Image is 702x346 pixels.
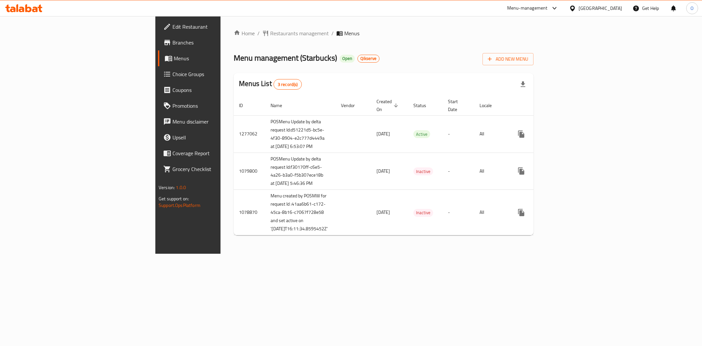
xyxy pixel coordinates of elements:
span: 3 record(s) [274,81,302,88]
span: Created On [377,98,400,113]
span: Upsell [172,133,267,141]
span: ID [239,101,251,109]
a: Edit Restaurant [158,19,273,35]
a: Menus [158,50,273,66]
span: Coverage Report [172,149,267,157]
button: Change Status [529,163,545,179]
div: Total records count [273,79,302,90]
span: 1.0.0 [176,183,186,192]
span: Promotions [172,102,267,110]
button: Change Status [529,205,545,220]
span: Branches [172,39,267,46]
button: more [513,163,529,179]
div: Export file [515,76,531,92]
td: All [474,190,508,235]
td: Menu created by POSMW for request Id :41aa6b61-c172-45ca-8b16-c7067f728e58 and set active on '[DA... [265,190,336,235]
span: [DATE] [377,130,390,138]
span: Inactive [413,209,433,216]
li: / [331,29,334,37]
td: POSMenu Update by delta request Id:f30170ff-c6e5-4a26-b3a0-f5b307ece18b at [DATE] 5:46:36 PM [265,153,336,190]
td: - [443,190,474,235]
span: Start Date [448,98,466,113]
span: Add New Menu [488,55,528,63]
a: Restaurants management [262,29,329,37]
span: [DATE] [377,208,390,216]
span: Menus [174,54,267,62]
span: Open [340,56,355,61]
span: Version: [159,183,175,192]
a: Coupons [158,82,273,98]
a: Coverage Report [158,145,273,161]
td: - [443,153,474,190]
span: Locale [480,101,500,109]
a: Menu disclaimer [158,114,273,130]
span: Active [413,130,430,138]
nav: breadcrumb [234,29,533,37]
span: Get support on: [159,194,189,203]
a: Upsell [158,130,273,145]
a: Choice Groups [158,66,273,82]
div: [GEOGRAPHIC_DATA] [579,5,622,12]
span: Choice Groups [172,70,267,78]
div: Inactive [413,167,433,175]
button: Add New Menu [482,53,533,65]
a: Grocery Checklist [158,161,273,177]
span: Qikserve [358,56,379,61]
td: POSMenu Update by delta request Id:d51221d5-bc5e-4f30-8904-e2c777d4449a at [DATE] 6:53:07 PM [265,115,336,153]
span: Coupons [172,86,267,94]
span: Vendor [341,101,363,109]
td: All [474,115,508,153]
div: Inactive [413,209,433,217]
span: Status [413,101,435,109]
span: Edit Restaurant [172,23,267,31]
button: Change Status [529,126,545,142]
button: more [513,205,529,220]
span: Name [271,101,291,109]
td: All [474,153,508,190]
span: Inactive [413,168,433,175]
span: [DATE] [377,167,390,175]
span: O [690,5,693,12]
th: Actions [508,96,582,116]
span: Menus [344,29,359,37]
a: Branches [158,35,273,50]
span: Restaurants management [270,29,329,37]
table: enhanced table [234,96,582,236]
button: more [513,126,529,142]
div: Open [340,55,355,63]
a: Support.OpsPlatform [159,201,200,210]
span: Menu disclaimer [172,118,267,126]
h2: Menus List [239,79,302,90]
span: Grocery Checklist [172,165,267,173]
span: Menu management ( Starbucks ) [234,50,337,65]
td: - [443,115,474,153]
a: Promotions [158,98,273,114]
div: Menu-management [507,4,548,12]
